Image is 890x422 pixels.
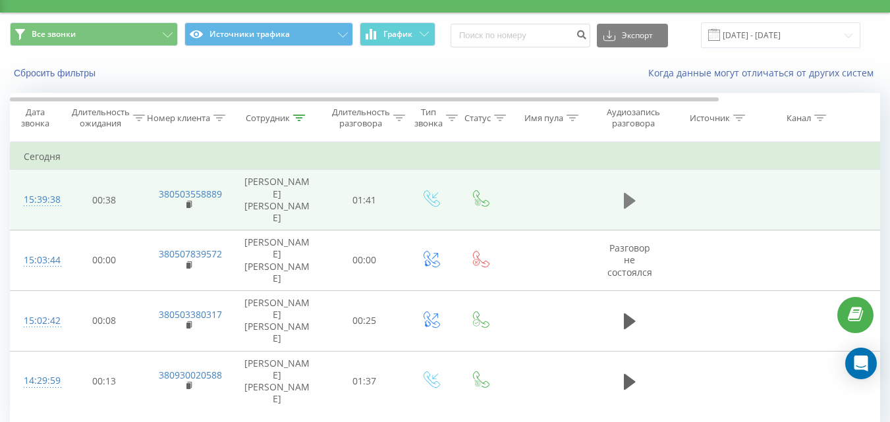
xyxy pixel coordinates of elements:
[10,67,102,79] button: Сбросить фильтры
[648,66,880,79] a: Когда данные могут отличаться от других систем
[690,113,730,124] div: Источник
[159,248,222,260] a: 380507839572
[787,113,811,124] div: Канал
[323,170,406,230] td: 01:41
[11,107,59,129] div: Дата звонка
[63,351,146,411] td: 00:13
[323,230,406,291] td: 00:00
[332,107,390,129] div: Длительность разговора
[845,348,877,379] div: Open Intercom Messenger
[601,107,665,129] div: Аудиозапись разговора
[383,30,412,39] span: График
[24,187,50,213] div: 15:39:38
[24,308,50,334] div: 15:02:42
[524,113,563,124] div: Имя пула
[231,170,323,230] td: [PERSON_NAME] [PERSON_NAME]
[451,24,590,47] input: Поиск по номеру
[414,107,443,129] div: Тип звонка
[24,368,50,394] div: 14:29:59
[10,22,178,46] button: Все звонки
[231,290,323,351] td: [PERSON_NAME] [PERSON_NAME]
[63,170,146,230] td: 00:38
[323,351,406,411] td: 01:37
[597,24,668,47] button: Экспорт
[246,113,290,124] div: Сотрудник
[63,290,146,351] td: 00:08
[231,230,323,291] td: [PERSON_NAME] [PERSON_NAME]
[147,113,210,124] div: Номер клиента
[231,351,323,411] td: [PERSON_NAME] [PERSON_NAME]
[32,29,76,40] span: Все звонки
[323,290,406,351] td: 00:25
[464,113,491,124] div: Статус
[63,230,146,291] td: 00:00
[184,22,352,46] button: Источники трафика
[72,107,130,129] div: Длительность ожидания
[607,242,652,278] span: Разговор не состоялся
[24,248,50,273] div: 15:03:44
[159,188,222,200] a: 380503558889
[159,308,222,321] a: 380503380317
[360,22,435,46] button: График
[159,369,222,381] a: 380930020588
